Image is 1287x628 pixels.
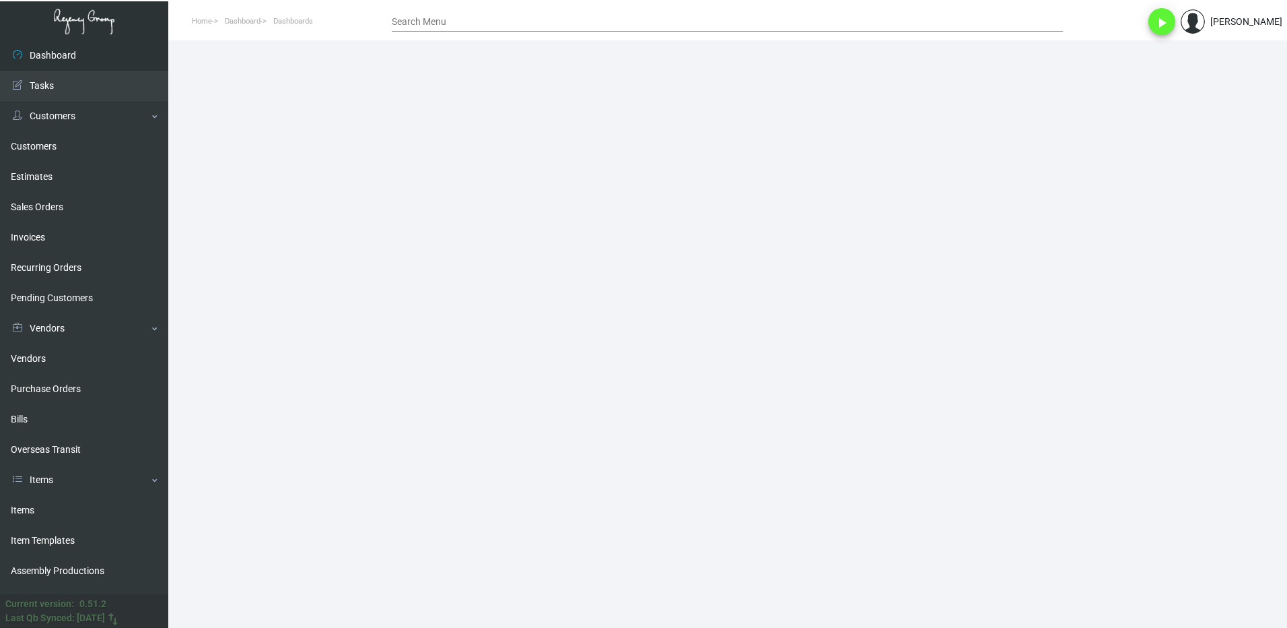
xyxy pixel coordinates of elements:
[79,597,106,611] div: 0.51.2
[1181,9,1205,34] img: admin@bootstrapmaster.com
[1210,15,1282,29] div: [PERSON_NAME]
[1148,8,1175,35] button: play_arrow
[225,17,260,26] span: Dashboard
[192,17,212,26] span: Home
[5,611,105,625] div: Last Qb Synced: [DATE]
[5,597,74,611] div: Current version:
[1154,15,1170,31] i: play_arrow
[273,17,313,26] span: Dashboards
